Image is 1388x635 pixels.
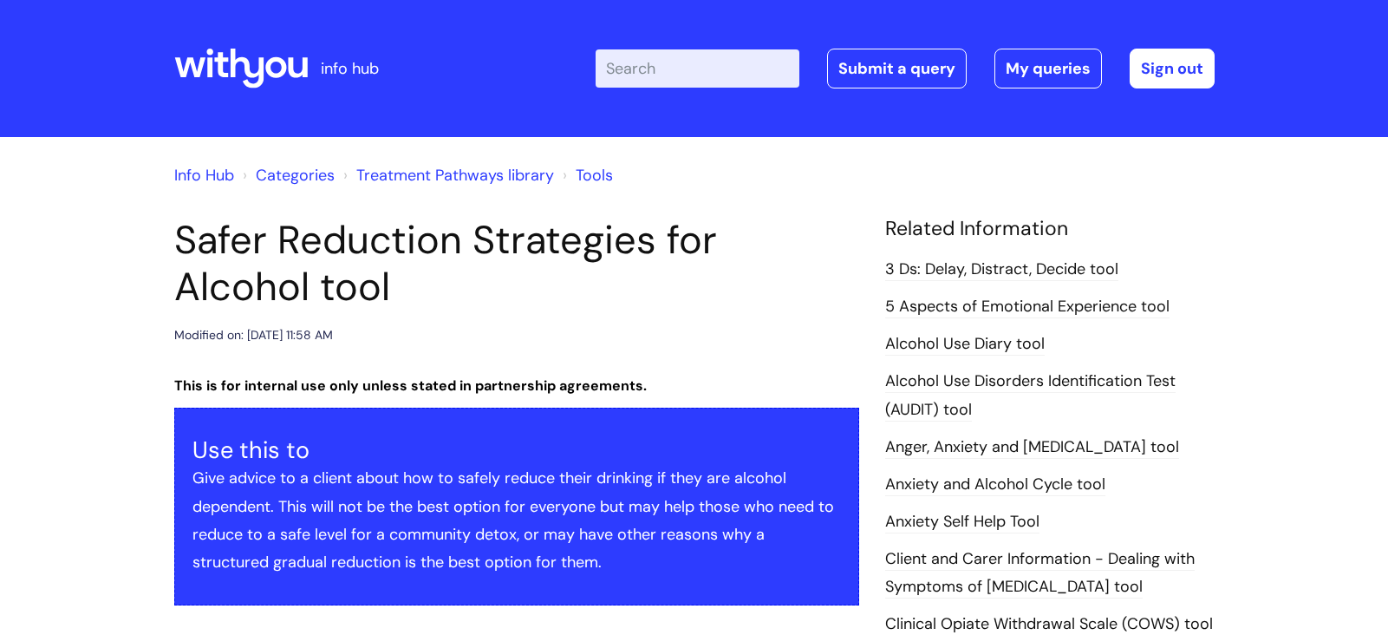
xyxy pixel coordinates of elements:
input: Search [596,49,799,88]
a: Anxiety Self Help Tool [885,511,1039,534]
a: Alcohol Use Diary tool [885,333,1045,356]
li: Tools [558,161,613,189]
a: Anxiety and Alcohol Cycle tool [885,474,1105,496]
li: Treatment Pathways library [339,161,554,189]
li: Solution home [238,161,335,189]
p: info hub [321,55,379,82]
strong: This is for internal use only unless stated in partnership agreements. [174,376,647,395]
a: 5 Aspects of Emotional Experience tool [885,296,1170,318]
h4: Related Information [885,217,1215,241]
h3: Use this to [192,436,841,464]
a: Sign out [1130,49,1215,88]
a: 3 Ds: Delay, Distract, Decide tool [885,259,1118,281]
a: Alcohol Use Disorders Identification Test (AUDIT) tool [885,370,1176,421]
p: Give advice to a client about how to safely reduce their drinking if they are alcohol dependent. ... [192,464,841,577]
a: Tools [576,165,613,186]
a: Treatment Pathways library [356,165,554,186]
a: Info Hub [174,165,234,186]
a: Client and Carer Information - Dealing with Symptoms of [MEDICAL_DATA] tool [885,548,1195,599]
h1: Safer Reduction Strategies for Alcohol tool [174,217,859,311]
a: My queries [994,49,1102,88]
div: | - [596,49,1215,88]
a: Anger, Anxiety and [MEDICAL_DATA] tool [885,436,1179,459]
a: Submit a query [827,49,967,88]
div: Modified on: [DATE] 11:58 AM [174,324,333,346]
a: Categories [256,165,335,186]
